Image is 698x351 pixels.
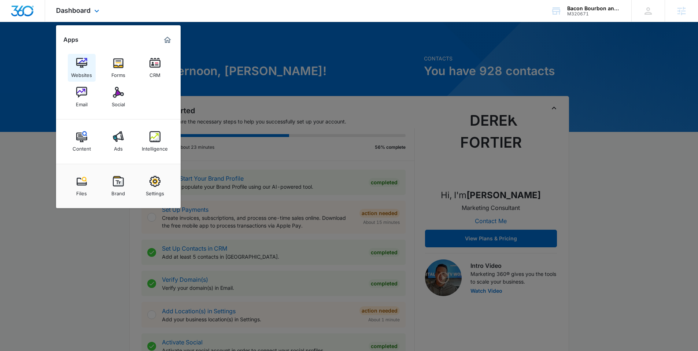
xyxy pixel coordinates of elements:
a: Content [68,128,96,155]
a: Websites [68,54,96,82]
span: Dashboard [56,7,91,14]
div: Brand [111,187,125,196]
a: Settings [141,172,169,200]
div: Settings [146,187,164,196]
a: Ads [104,128,132,155]
div: Ads [114,142,123,152]
a: Files [68,172,96,200]
a: Intelligence [141,128,169,155]
h2: Apps [63,36,78,43]
a: Email [68,83,96,111]
div: Websites [71,69,92,78]
div: account name [567,5,621,11]
a: Forms [104,54,132,82]
div: Forms [111,69,125,78]
div: CRM [149,69,160,78]
a: CRM [141,54,169,82]
div: Files [76,187,87,196]
a: Brand [104,172,132,200]
div: Email [76,98,88,107]
div: Intelligence [142,142,168,152]
div: account id [567,11,621,16]
div: Social [112,98,125,107]
a: Social [104,83,132,111]
div: Content [73,142,91,152]
a: Marketing 360® Dashboard [162,34,173,46]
